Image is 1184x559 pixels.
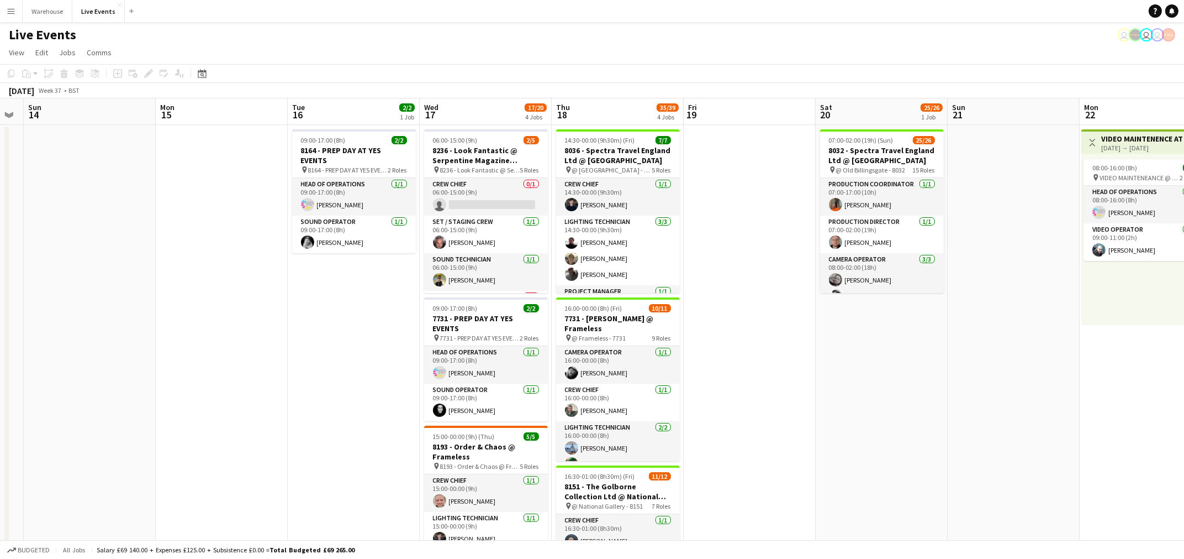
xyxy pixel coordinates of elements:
span: Week 37 [36,86,64,95]
span: Total Budgeted £69 265.00 [269,546,355,554]
a: Jobs [55,45,80,60]
app-user-avatar: Production Managers [1129,28,1142,41]
a: Comms [82,45,116,60]
h1: Live Events [9,27,76,43]
app-user-avatar: Technical Department [1151,28,1164,41]
app-user-avatar: Alex Gill [1162,28,1175,41]
span: Comms [87,48,112,58]
div: BST [68,86,80,95]
a: View [4,45,29,60]
app-user-avatar: Technical Department [1140,28,1153,41]
app-user-avatar: Eden Hopkins [1118,28,1131,41]
span: Budgeted [18,546,50,554]
span: View [9,48,24,58]
div: Salary £69 140.00 + Expenses £125.00 + Subsistence £0.00 = [97,546,355,554]
span: Edit [35,48,48,58]
button: Budgeted [6,544,51,556]
a: Edit [31,45,52,60]
span: Jobs [59,48,76,58]
span: All jobs [61,546,87,554]
div: [DATE] [9,85,34,96]
button: Warehouse [23,1,72,22]
button: Live Events [72,1,125,22]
